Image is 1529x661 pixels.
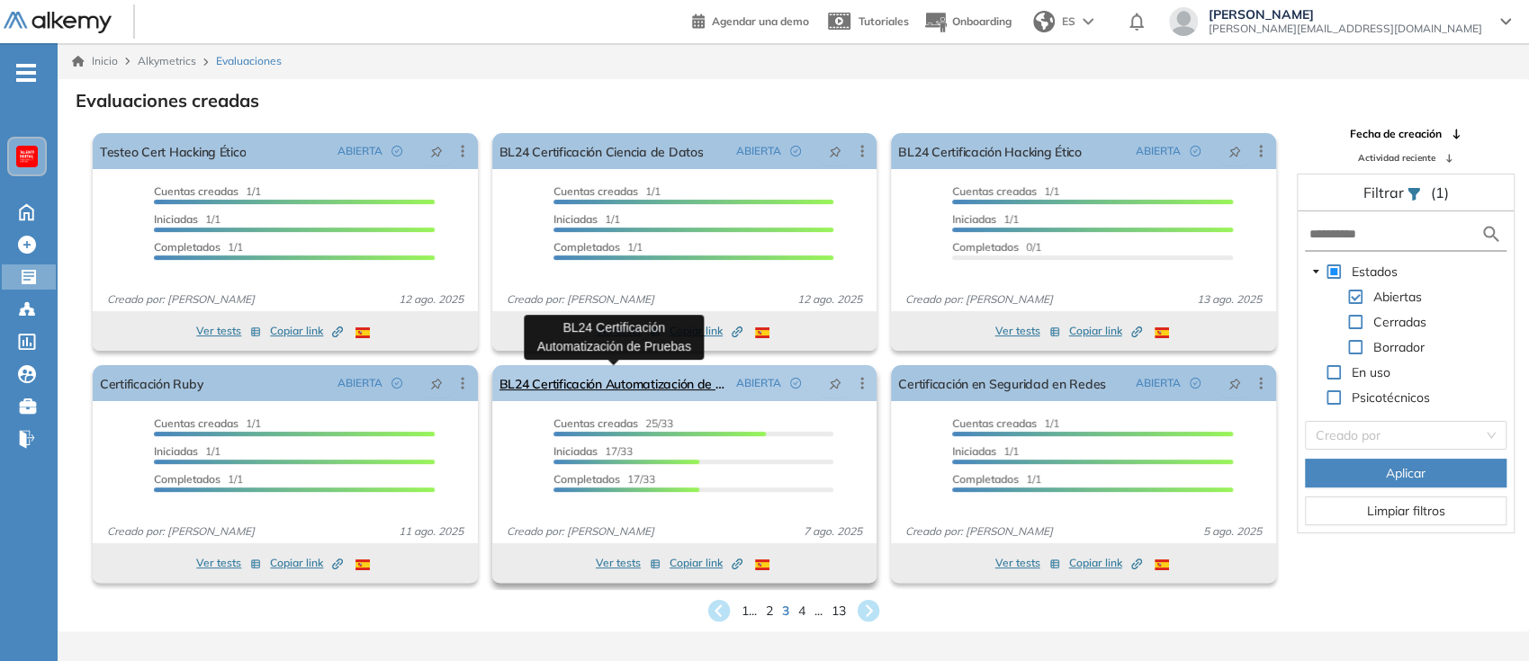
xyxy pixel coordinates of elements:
[553,444,598,458] span: Iniciadas
[216,53,282,69] span: Evaluaciones
[1348,362,1394,383] span: En uso
[1370,286,1426,308] span: Abiertas
[1190,146,1201,156] span: check-circle
[391,523,471,540] span: 11 ago. 2025
[1358,151,1435,165] span: Actividad reciente
[952,240,1041,254] span: 0/1
[995,552,1060,574] button: Ver tests
[553,472,620,486] span: Completados
[898,523,1060,540] span: Creado por: [PERSON_NAME]
[755,327,769,338] img: ESP
[1033,11,1055,32] img: world
[154,416,261,430] span: 1/1
[417,137,456,165] button: pushpin
[742,602,757,621] span: 1 ...
[100,523,262,540] span: Creado por: [PERSON_NAME]
[270,320,343,342] button: Copiar link
[154,212,198,226] span: Iniciadas
[1480,223,1502,246] img: search icon
[154,240,220,254] span: Completados
[952,416,1059,430] span: 1/1
[736,143,781,159] span: ABIERTA
[355,559,370,570] img: ESP
[995,320,1060,342] button: Ver tests
[524,315,704,360] div: BL24 Certificación Automatización de Pruebas
[154,444,220,458] span: 1/1
[154,240,243,254] span: 1/1
[1069,323,1142,339] span: Copiar link
[1069,555,1142,571] span: Copiar link
[1350,126,1442,142] span: Fecha de creación
[100,291,262,308] span: Creado por: [PERSON_NAME]
[1215,137,1255,165] button: pushpin
[553,212,620,226] span: 1/1
[1373,314,1426,330] span: Cerradas
[790,146,801,156] span: check-circle
[553,240,643,254] span: 1/1
[553,416,673,430] span: 25/33
[952,444,1019,458] span: 1/1
[154,184,261,198] span: 1/1
[1190,291,1269,308] span: 13 ago. 2025
[798,602,805,621] span: 4
[670,552,742,574] button: Copiar link
[923,3,1012,41] button: Onboarding
[1083,18,1093,25] img: arrow
[553,184,661,198] span: 1/1
[154,472,220,486] span: Completados
[553,472,655,486] span: 17/33
[1209,7,1482,22] span: [PERSON_NAME]
[1373,289,1422,305] span: Abiertas
[1209,22,1482,36] span: [PERSON_NAME][EMAIL_ADDRESS][DOMAIN_NAME]
[138,54,196,67] span: Alkymetrics
[196,552,261,574] button: Ver tests
[829,144,841,158] span: pushpin
[355,327,370,338] img: ESP
[100,133,246,169] a: Testeo Cert Hacking Ético
[1305,496,1507,525] button: Limpiar filtros
[1370,311,1430,333] span: Cerradas
[815,369,855,397] button: pushpin
[270,323,343,339] span: Copiar link
[898,133,1082,169] a: BL24 Certificación Hacking Ético
[154,184,238,198] span: Cuentas creadas
[1228,144,1241,158] span: pushpin
[100,365,203,401] a: Certificación Ruby
[1155,559,1169,570] img: ESP
[736,375,781,391] span: ABIERTA
[1370,336,1428,358] span: Borrador
[1069,320,1142,342] button: Copiar link
[1352,264,1398,280] span: Estados
[1352,389,1430,406] span: Psicotécnicos
[790,378,801,389] span: check-circle
[1363,183,1407,201] span: Filtrar
[1430,182,1448,203] span: (1)
[553,416,638,430] span: Cuentas creadas
[154,472,243,486] span: 1/1
[796,523,869,540] span: 7 ago. 2025
[1352,364,1390,380] span: En uso
[499,365,730,401] a: BL24 Certificación Automatización de Pruebas
[1311,267,1320,276] span: caret-down
[1069,552,1142,574] button: Copiar link
[1305,459,1507,487] button: Aplicar
[1348,261,1401,282] span: Estados
[1386,463,1426,483] span: Aplicar
[1196,523,1269,540] span: 5 ago. 2025
[76,90,259,112] h3: Evaluaciones creadas
[337,143,382,159] span: ABIERTA
[430,376,443,390] span: pushpin
[154,444,198,458] span: Iniciadas
[712,14,809,28] span: Agendar una demo
[196,320,261,342] button: Ver tests
[952,14,1012,28] span: Onboarding
[270,552,343,574] button: Copiar link
[670,555,742,571] span: Copiar link
[859,14,909,28] span: Tutoriales
[952,472,1019,486] span: Completados
[815,137,855,165] button: pushpin
[1366,501,1444,521] span: Limpiar filtros
[391,291,471,308] span: 12 ago. 2025
[898,365,1106,401] a: Certificación en Seguridad en Redes
[154,212,220,226] span: 1/1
